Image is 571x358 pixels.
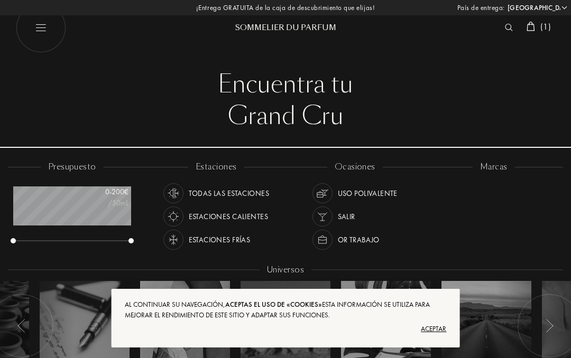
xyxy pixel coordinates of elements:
div: marcas [473,161,515,173]
div: Uso polivalente [338,183,398,203]
div: Al continuar su navegación, Esta información se utiliza para mejorar el rendimiento de este sitio... [125,299,447,321]
span: aceptas el uso de «cookies» [225,300,322,309]
div: ocasiones [327,161,383,173]
div: or trabajo [338,230,380,250]
div: Todas las estaciones [189,183,269,203]
div: Aceptar [125,321,447,337]
img: burger_white.png [16,3,66,53]
img: arr_left.svg [545,319,554,333]
span: País de entrega: [457,3,505,13]
div: Estaciones frías [189,230,251,250]
img: usage_season_average_white.svg [166,186,181,201]
div: Universos [260,264,311,276]
img: usage_season_hot_white.svg [166,209,181,224]
img: usage_occasion_party_white.svg [315,209,330,224]
div: Sommelier du Parfum [222,22,349,33]
img: usage_occasion_work_white.svg [315,232,330,247]
div: /50mL [76,197,128,209]
div: Grand Cru [24,100,547,132]
span: ( 1 ) [540,21,551,32]
div: presupuesto [41,161,104,173]
div: Estaciones calientes [189,206,268,227]
img: usage_occasion_all_white.svg [315,186,330,201]
img: usage_season_cold_white.svg [166,232,181,247]
div: Encuentra tu [24,69,547,100]
img: arr_left.svg [17,319,26,333]
img: cart_white.svg [527,22,535,31]
div: estaciones [188,161,244,173]
div: 0 - 200 € [76,186,128,197]
div: Salir [338,206,355,227]
img: search_icn_white.svg [505,24,513,31]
